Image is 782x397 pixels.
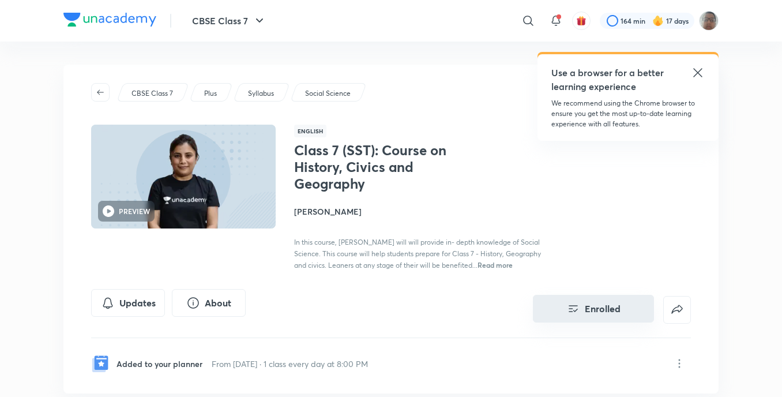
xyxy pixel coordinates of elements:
[130,88,175,99] a: CBSE Class 7
[663,296,691,324] button: false
[185,9,273,32] button: CBSE Class 7
[294,142,483,192] h1: Class 7 (SST): Course on History, Civics and Geography
[533,295,654,323] button: Enrolled
[303,88,353,99] a: Social Science
[294,238,541,269] span: In this course, [PERSON_NAME] will will provide in- depth knowledge of Social Science. This cours...
[305,88,351,99] p: Social Science
[699,11,719,31] img: Vinayak Mishra
[91,289,165,317] button: Updates
[63,13,156,27] img: Company Logo
[119,206,150,216] h6: PREVIEW
[202,88,219,99] a: Plus
[576,16,586,26] img: avatar
[652,15,664,27] img: streak
[294,125,326,137] span: English
[478,260,513,269] span: Read more
[204,88,217,99] p: Plus
[89,123,277,230] img: Thumbnail
[248,88,274,99] p: Syllabus
[116,358,202,370] p: Added to your planner
[551,66,666,93] h5: Use a browser for a better learning experience
[294,205,552,218] h4: [PERSON_NAME]
[212,358,368,370] p: From [DATE] · 1 class every day at 8:00 PM
[172,289,246,317] button: About
[131,88,173,99] p: CBSE Class 7
[572,12,591,30] button: avatar
[246,88,276,99] a: Syllabus
[63,13,156,29] a: Company Logo
[551,98,705,129] p: We recommend using the Chrome browser to ensure you get the most up-to-date learning experience w...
